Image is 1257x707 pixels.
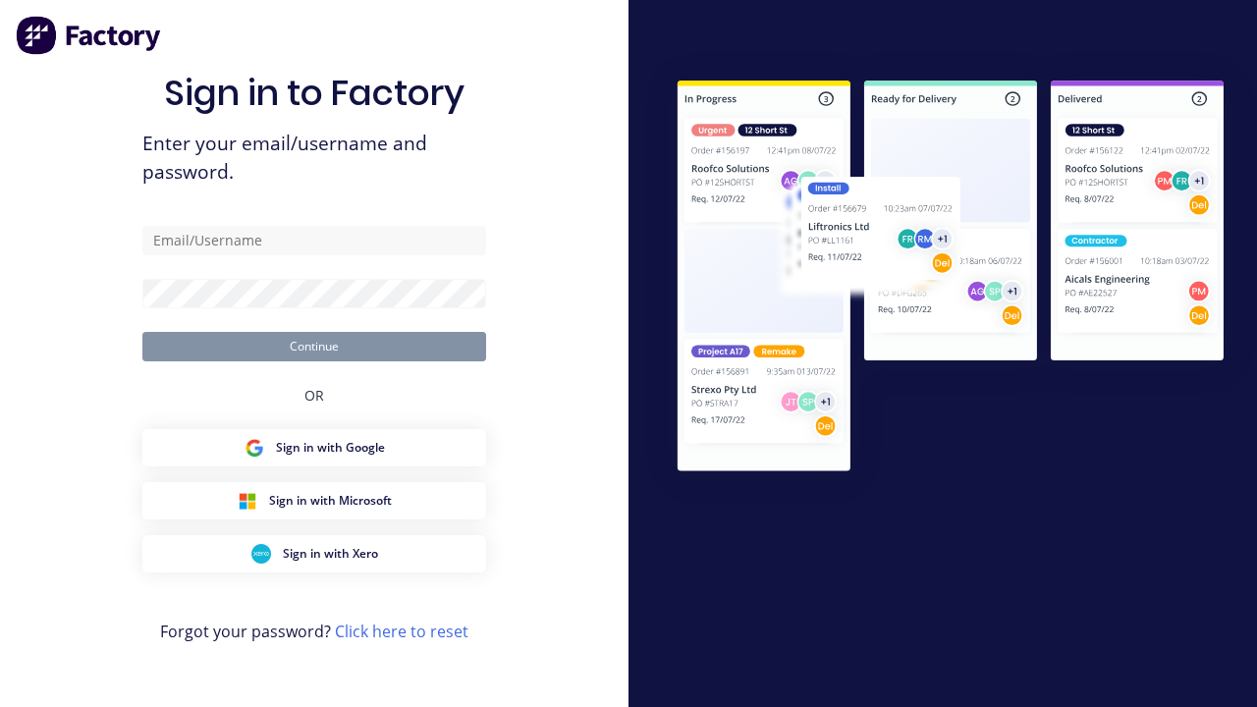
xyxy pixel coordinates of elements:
img: Xero Sign in [251,544,271,564]
img: Factory [16,16,163,55]
span: Enter your email/username and password. [142,130,486,187]
a: Click here to reset [335,621,468,642]
span: Forgot your password? [160,620,468,643]
button: Xero Sign inSign in with Xero [142,535,486,572]
button: Google Sign inSign in with Google [142,429,486,466]
span: Sign in with Google [276,439,385,457]
img: Google Sign in [245,438,264,458]
span: Sign in with Xero [283,545,378,563]
img: Sign in [644,50,1257,507]
div: OR [304,361,324,429]
button: Continue [142,332,486,361]
img: Microsoft Sign in [238,491,257,511]
input: Email/Username [142,226,486,255]
h1: Sign in to Factory [164,72,465,114]
button: Microsoft Sign inSign in with Microsoft [142,482,486,519]
span: Sign in with Microsoft [269,492,392,510]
